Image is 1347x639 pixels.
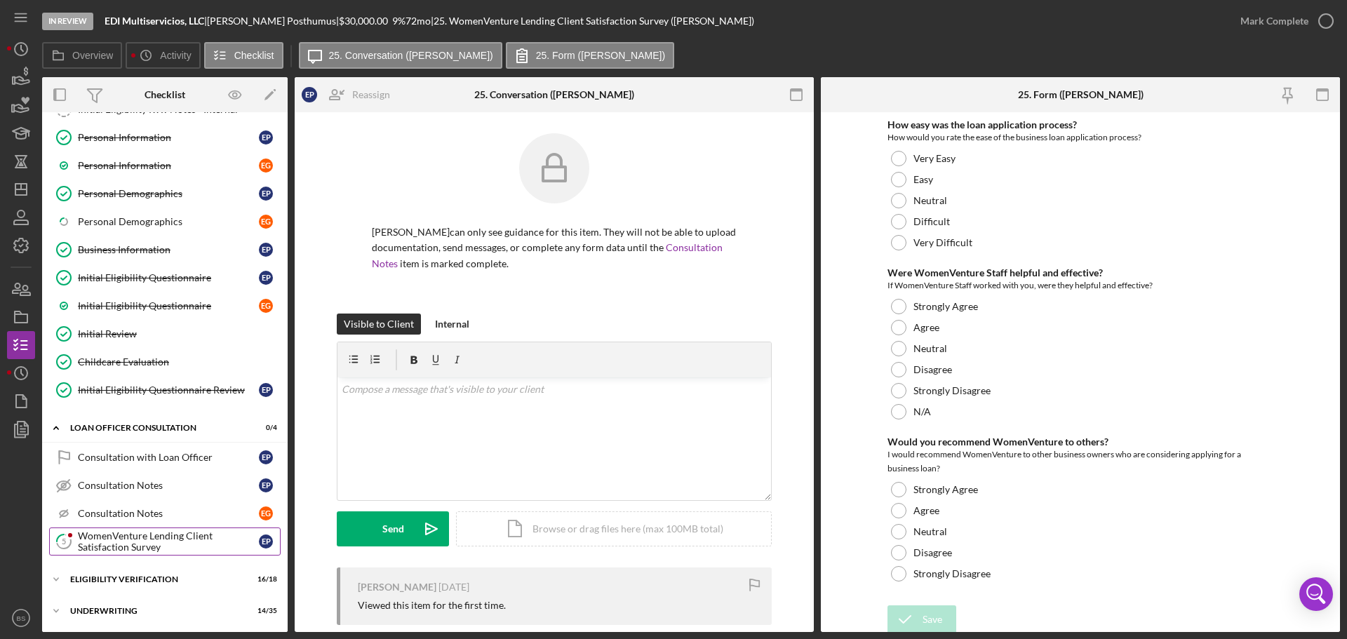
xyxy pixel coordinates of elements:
div: If WomenVenture Staff worked with you, were they helpful and effective? [887,278,1273,292]
div: 14 / 35 [252,607,277,615]
div: Consultation Notes [78,508,259,519]
label: Activity [160,50,191,61]
label: Disagree [913,364,952,375]
a: Childcare Evaluation [49,348,281,376]
div: Would you recommend WomenVenture to others? [887,436,1273,448]
div: 9 % [392,15,406,27]
div: Consultation with Loan Officer [78,452,259,463]
button: Visible to Client [337,314,421,335]
a: Consultation NotesEG [49,499,281,527]
a: Personal DemographicsEG [49,208,281,236]
div: [PERSON_NAME] [358,581,436,593]
a: Business InformationEP [49,236,281,264]
div: Consultation Notes [78,480,259,491]
a: Consultation with Loan OfficerEP [49,443,281,471]
div: 72 mo [406,15,431,27]
label: Overview [72,50,113,61]
div: Personal Demographics [78,216,259,227]
div: 25. Form ([PERSON_NAME]) [1018,89,1144,100]
div: Childcare Evaluation [78,356,280,368]
a: Personal InformationEP [49,123,281,152]
label: Difficult [913,216,950,227]
div: In Review [42,13,93,30]
div: E P [302,87,317,102]
div: 16 / 18 [252,575,277,584]
label: Disagree [913,547,952,558]
div: Personal Demographics [78,188,259,199]
div: Open Intercom Messenger [1299,577,1333,611]
div: E P [259,383,273,397]
div: Save [923,605,942,633]
a: Initial Review [49,320,281,348]
div: E P [259,478,273,492]
a: Personal InformationEG [49,152,281,180]
label: Easy [913,174,933,185]
div: Personal Information [78,132,259,143]
div: Were WomenVenture Staff helpful and effective? [887,267,1273,278]
div: E G [259,506,273,520]
div: Internal [435,314,469,335]
button: Activity [126,42,200,69]
div: Initial Review [78,328,280,339]
div: E G [259,299,273,313]
button: 25. Conversation ([PERSON_NAME]) [299,42,502,69]
label: 25. Conversation ([PERSON_NAME]) [329,50,493,61]
div: E P [259,534,273,549]
div: E P [259,130,273,144]
label: N/A [913,406,931,417]
div: [PERSON_NAME] Posthumus | [207,15,339,27]
div: Reassign [352,81,390,109]
a: Consultation NotesEP [49,471,281,499]
label: Checklist [234,50,274,61]
div: | [105,15,207,27]
div: Business Information [78,244,259,255]
div: E P [259,187,273,201]
label: 25. Form ([PERSON_NAME]) [536,50,665,61]
p: [PERSON_NAME] can only see guidance for this item. They will not be able to upload documentation,... [372,224,737,271]
button: Send [337,511,449,546]
a: Initial Eligibility QuestionnaireEP [49,264,281,292]
label: Very Easy [913,153,956,164]
div: E P [259,271,273,285]
div: Initial Eligibility Questionnaire [78,300,259,311]
a: Consultation Notes [372,241,723,269]
div: I would recommend WomenVenture to other business owners who are considering applying for a busine... [887,448,1273,476]
div: Personal Information [78,160,259,171]
label: Strongly Disagree [913,568,991,579]
label: Neutral [913,195,947,206]
button: Mark Complete [1226,7,1340,35]
button: Overview [42,42,122,69]
time: 2025-08-14 02:30 [438,581,469,593]
button: Internal [428,314,476,335]
div: Mark Complete [1240,7,1308,35]
button: Save [887,605,956,633]
div: E G [259,215,273,229]
div: Initial Eligibility Questionnaire [78,272,259,283]
label: Very Difficult [913,237,972,248]
div: WomenVenture Lending Client Satisfaction Survey [78,530,259,553]
label: Agree [913,322,939,333]
button: 25. Form ([PERSON_NAME]) [506,42,674,69]
label: Neutral [913,526,947,537]
a: 5WomenVenture Lending Client Satisfaction SurveyEP [49,527,281,556]
div: | 25. WomenVenture Lending Client Satisfaction Survey ([PERSON_NAME]) [431,15,754,27]
a: Initial Eligibility QuestionnaireEG [49,292,281,320]
label: Strongly Disagree [913,385,991,396]
div: Initial Eligibility Questionnaire Review [78,384,259,396]
div: Eligibility Verification [70,575,242,584]
div: Loan Officer Consultation [70,424,242,432]
button: Checklist [204,42,283,69]
text: BS [17,614,26,622]
b: EDI Multiservicios, LLC [105,15,204,27]
div: 0 / 4 [252,424,277,432]
label: Strongly Agree [913,484,978,495]
a: Initial Eligibility Questionnaire ReviewEP [49,376,281,404]
tspan: 5 [62,537,66,546]
label: Strongly Agree [913,301,978,312]
label: Neutral [913,343,947,354]
div: Viewed this item for the first time. [358,600,506,611]
button: EPReassign [295,81,404,109]
div: Visible to Client [344,314,414,335]
div: Checklist [145,89,185,100]
div: $30,000.00 [339,15,392,27]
